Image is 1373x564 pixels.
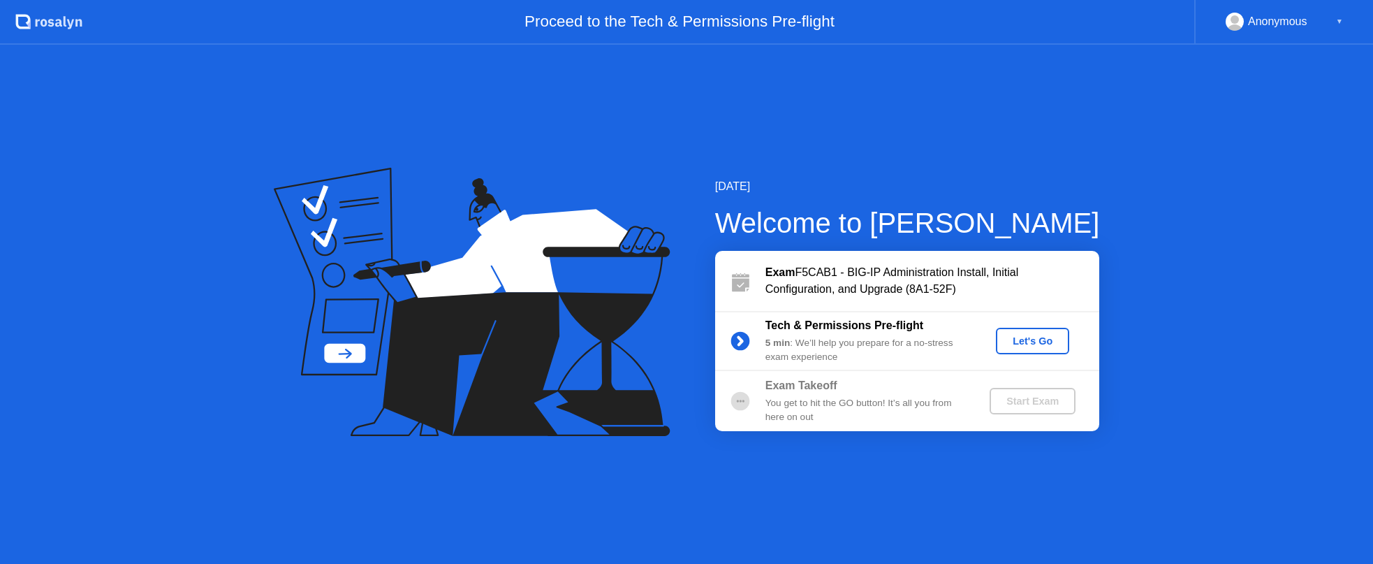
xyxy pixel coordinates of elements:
[765,379,837,391] b: Exam Takeoff
[995,396,1070,407] div: Start Exam
[765,338,791,348] b: 5 min
[1248,13,1307,31] div: Anonymous
[1336,13,1343,31] div: ▼
[1001,335,1064,347] div: Let's Go
[765,396,967,425] div: You get to hit the GO button! It’s all you from here on out
[765,264,1099,298] div: F5CAB1 - BIG-IP Administration Install, Initial Configuration, and Upgrade (8A1-52F)
[765,266,795,278] b: Exam
[765,336,967,365] div: : We’ll help you prepare for a no-stress exam experience
[765,319,923,331] b: Tech & Permissions Pre-flight
[996,328,1069,354] button: Let's Go
[715,202,1100,244] div: Welcome to [PERSON_NAME]
[990,388,1075,414] button: Start Exam
[715,178,1100,195] div: [DATE]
